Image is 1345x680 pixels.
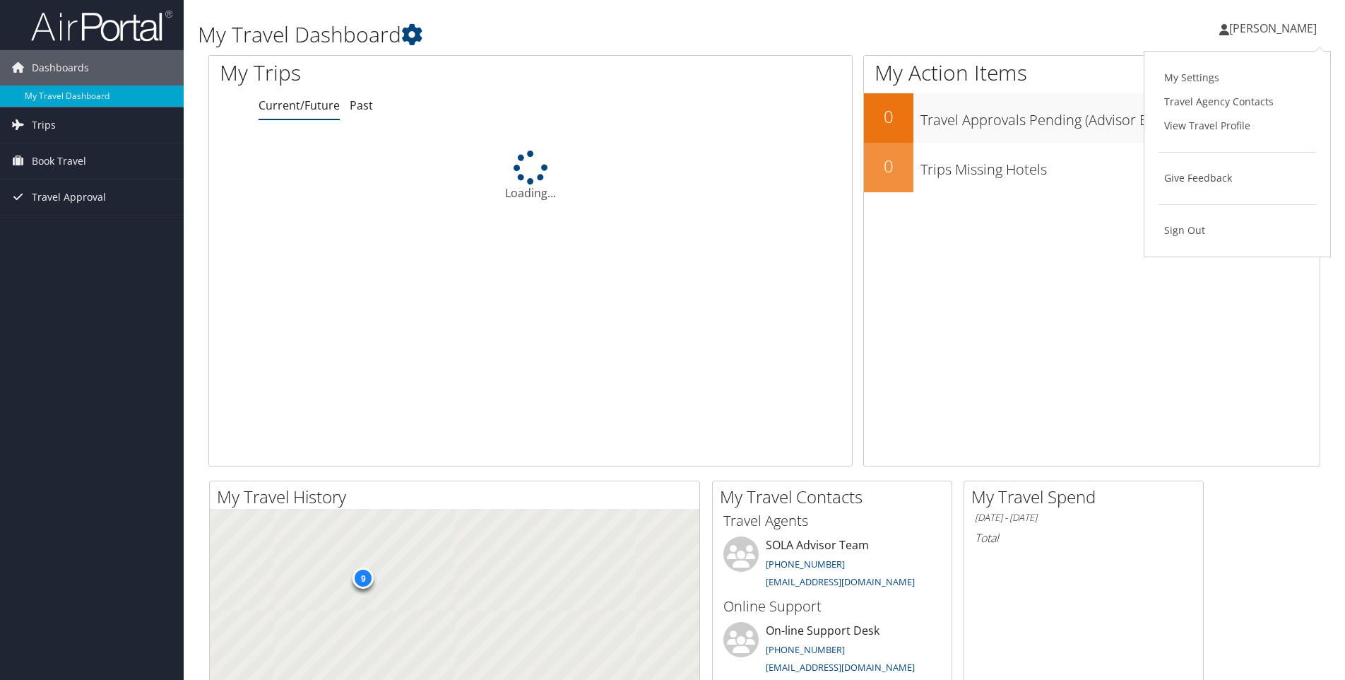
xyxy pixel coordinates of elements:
a: 0Trips Missing Hotels [864,143,1320,192]
h2: 0 [864,105,913,129]
li: SOLA Advisor Team [716,537,948,594]
a: Travel Agency Contacts [1159,90,1316,114]
span: Book Travel [32,143,86,179]
div: 9 [352,568,374,589]
a: [PHONE_NUMBER] [766,643,845,656]
h1: My Trips [220,58,574,88]
a: Current/Future [259,98,340,113]
a: 0Travel Approvals Pending (Advisor Booked) [864,93,1320,143]
span: Trips [32,107,56,143]
h2: My Travel History [217,485,699,509]
a: My Settings [1159,66,1316,90]
h2: 0 [864,154,913,178]
a: [PHONE_NUMBER] [766,558,845,570]
h3: Trips Missing Hotels [920,153,1320,180]
a: Sign Out [1159,218,1316,242]
a: Past [350,98,373,113]
a: Give Feedback [1159,166,1316,190]
a: [EMAIL_ADDRESS][DOMAIN_NAME] [766,661,915,674]
span: Dashboards [32,50,89,86]
a: [EMAIL_ADDRESS][DOMAIN_NAME] [766,575,915,588]
a: [PERSON_NAME] [1219,7,1331,49]
h1: My Action Items [864,58,1320,88]
h3: Online Support [723,597,941,616]
h6: Total [975,530,1192,546]
img: airportal-logo.png [31,9,172,42]
h6: [DATE] - [DATE] [975,511,1192,524]
a: View Travel Profile [1159,114,1316,138]
h3: Travel Approvals Pending (Advisor Booked) [920,103,1320,130]
div: Loading... [209,151,852,201]
h2: My Travel Spend [971,485,1203,509]
h2: My Travel Contacts [720,485,952,509]
span: [PERSON_NAME] [1229,20,1317,36]
li: On-line Support Desk [716,622,948,680]
span: Travel Approval [32,180,106,215]
h3: Travel Agents [723,511,941,531]
h1: My Travel Dashboard [198,20,953,49]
